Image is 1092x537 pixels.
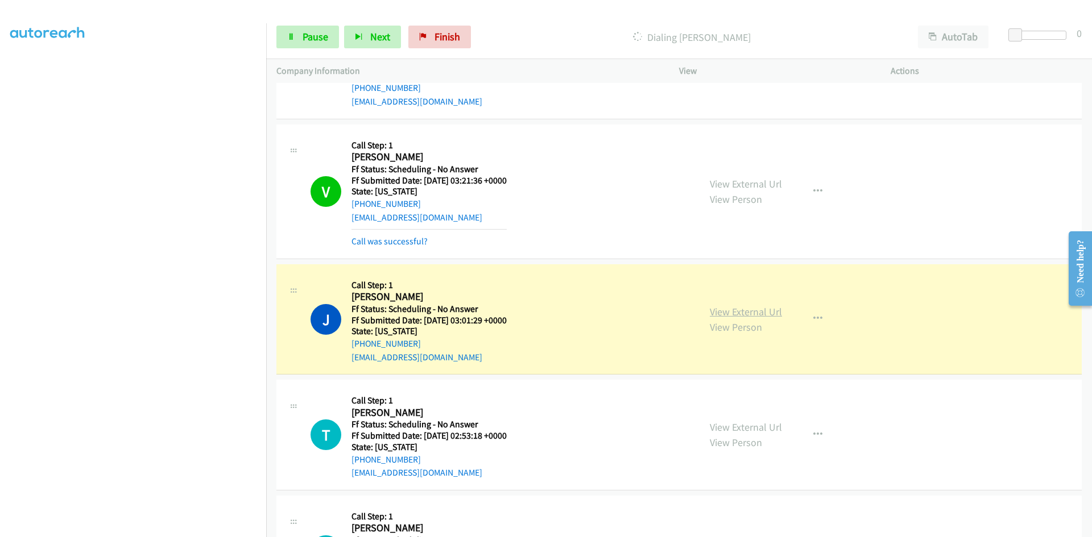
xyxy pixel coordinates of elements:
[276,64,659,78] p: Company Information
[351,175,507,186] h5: Ff Submitted Date: [DATE] 03:21:36 +0000
[710,436,762,449] a: View Person
[351,442,507,453] h5: State: [US_STATE]
[351,280,507,291] h5: Call Step: 1
[486,30,897,45] p: Dialing [PERSON_NAME]
[918,26,988,48] button: AutoTab
[351,326,507,337] h5: State: [US_STATE]
[351,82,421,93] a: [PHONE_NUMBER]
[351,96,482,107] a: [EMAIL_ADDRESS][DOMAIN_NAME]
[1077,26,1082,41] div: 0
[311,176,341,207] h1: V
[710,421,782,434] a: View External Url
[710,177,782,190] a: View External Url
[351,198,421,209] a: [PHONE_NUMBER]
[351,236,428,247] a: Call was successful?
[351,467,482,478] a: [EMAIL_ADDRESS][DOMAIN_NAME]
[351,454,421,465] a: [PHONE_NUMBER]
[351,315,507,326] h5: Ff Submitted Date: [DATE] 03:01:29 +0000
[891,64,1082,78] p: Actions
[1059,223,1092,314] iframe: Resource Center
[351,151,507,164] h2: [PERSON_NAME]
[351,303,507,315] h5: Ff Status: Scheduling - No Answer
[351,395,507,406] h5: Call Step: 1
[351,522,507,535] h2: [PERSON_NAME]
[679,64,870,78] p: View
[311,304,341,335] h1: J
[710,320,762,334] a: View Person
[351,186,507,197] h5: State: [US_STATE]
[351,419,507,430] h5: Ff Status: Scheduling - No Answer
[351,406,507,419] h2: [PERSON_NAME]
[344,26,401,48] button: Next
[303,30,328,43] span: Pause
[351,511,507,522] h5: Call Step: 1
[311,419,341,450] h1: T
[351,352,482,363] a: [EMAIL_ADDRESS][DOMAIN_NAME]
[1014,31,1066,40] div: Delay between calls (in seconds)
[351,290,507,303] h2: [PERSON_NAME]
[276,26,339,48] a: Pause
[351,140,507,151] h5: Call Step: 1
[435,30,460,43] span: Finish
[710,193,762,206] a: View Person
[710,305,782,318] a: View External Url
[370,30,390,43] span: Next
[311,419,341,450] div: The call is yet to be attempted
[351,164,507,175] h5: Ff Status: Scheduling - No Answer
[351,212,482,223] a: [EMAIL_ADDRESS][DOMAIN_NAME]
[408,26,471,48] a: Finish
[351,430,507,442] h5: Ff Submitted Date: [DATE] 02:53:18 +0000
[351,338,421,349] a: [PHONE_NUMBER]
